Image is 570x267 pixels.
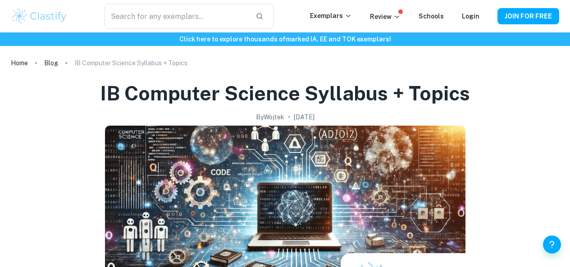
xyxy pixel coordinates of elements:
h2: By Wojtek [256,112,284,122]
p: Review [370,12,401,22]
p: • [288,112,290,122]
a: Login [462,13,479,20]
a: Blog [44,57,58,69]
h6: Click here to explore thousands of marked IA, EE and TOK exemplars ! [2,34,568,44]
a: Schools [419,13,444,20]
h2: [DATE] [294,112,315,122]
input: Search for any exemplars... [105,4,249,29]
img: Clastify logo [11,7,68,25]
h1: IB Computer Science Syllabus + Topics [100,80,470,107]
p: IB Computer Science Syllabus + Topics [74,58,187,68]
button: JOIN FOR FREE [497,8,559,24]
a: Home [11,57,28,69]
button: Help and Feedback [543,235,561,253]
p: Exemplars [310,11,352,21]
